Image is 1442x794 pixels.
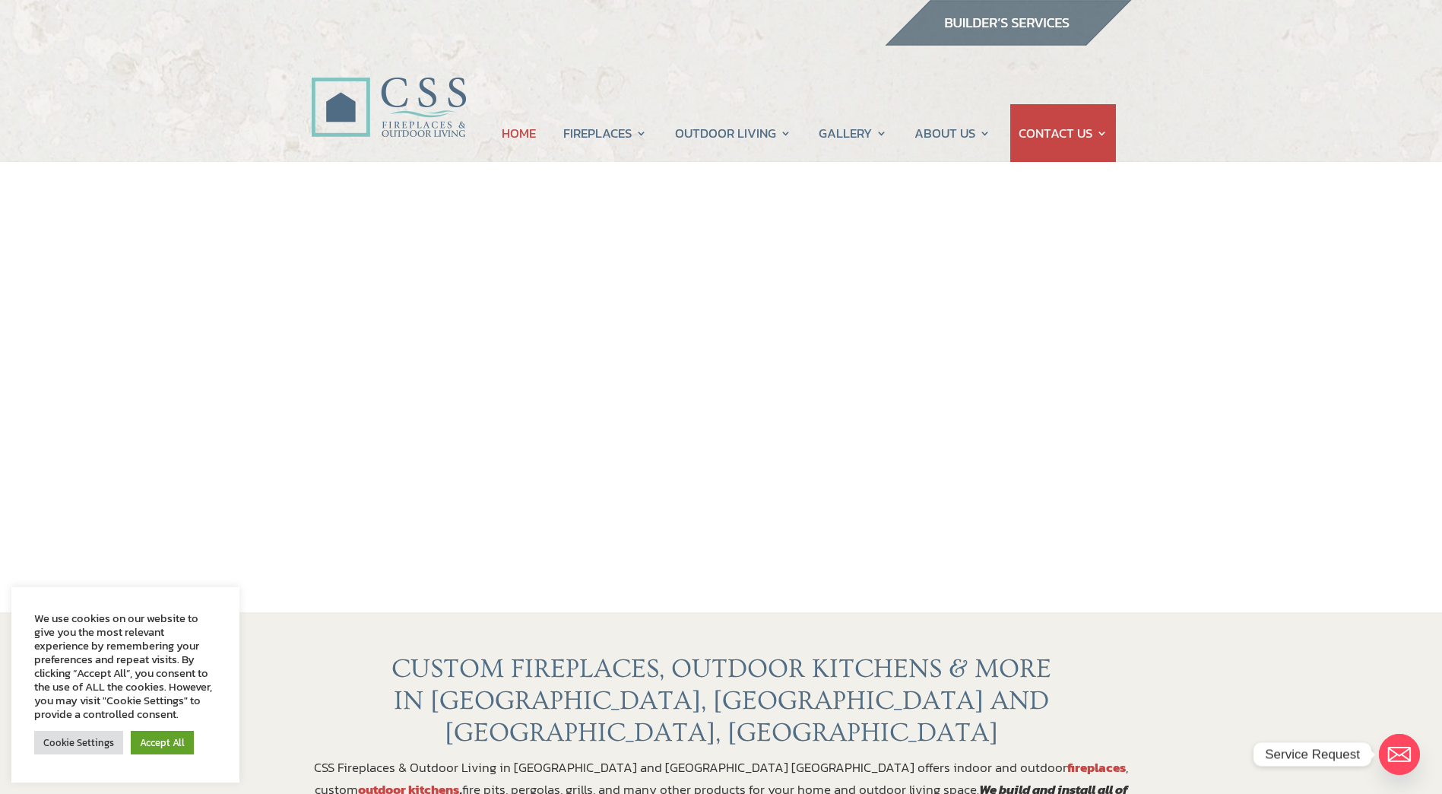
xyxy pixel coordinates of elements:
[884,31,1132,51] a: builder services construction supply
[819,104,887,162] a: GALLERY
[1067,757,1126,777] a: fireplaces
[502,104,536,162] a: HOME
[1379,734,1420,775] a: Email
[34,611,217,721] div: We use cookies on our website to give you the most relevant experience by remembering your prefer...
[311,35,466,145] img: CSS Fireplaces & Outdoor Living (Formerly Construction Solutions & Supply)- Jacksonville Ormond B...
[131,731,194,754] a: Accept All
[675,104,791,162] a: OUTDOOR LIVING
[914,104,990,162] a: ABOUT US
[311,653,1132,757] h1: CUSTOM FIREPLACES, OUTDOOR KITCHENS & MORE IN [GEOGRAPHIC_DATA], [GEOGRAPHIC_DATA] AND [GEOGRAPHI...
[1019,104,1108,162] a: CONTACT US
[34,731,123,754] a: Cookie Settings
[563,104,647,162] a: FIREPLACES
